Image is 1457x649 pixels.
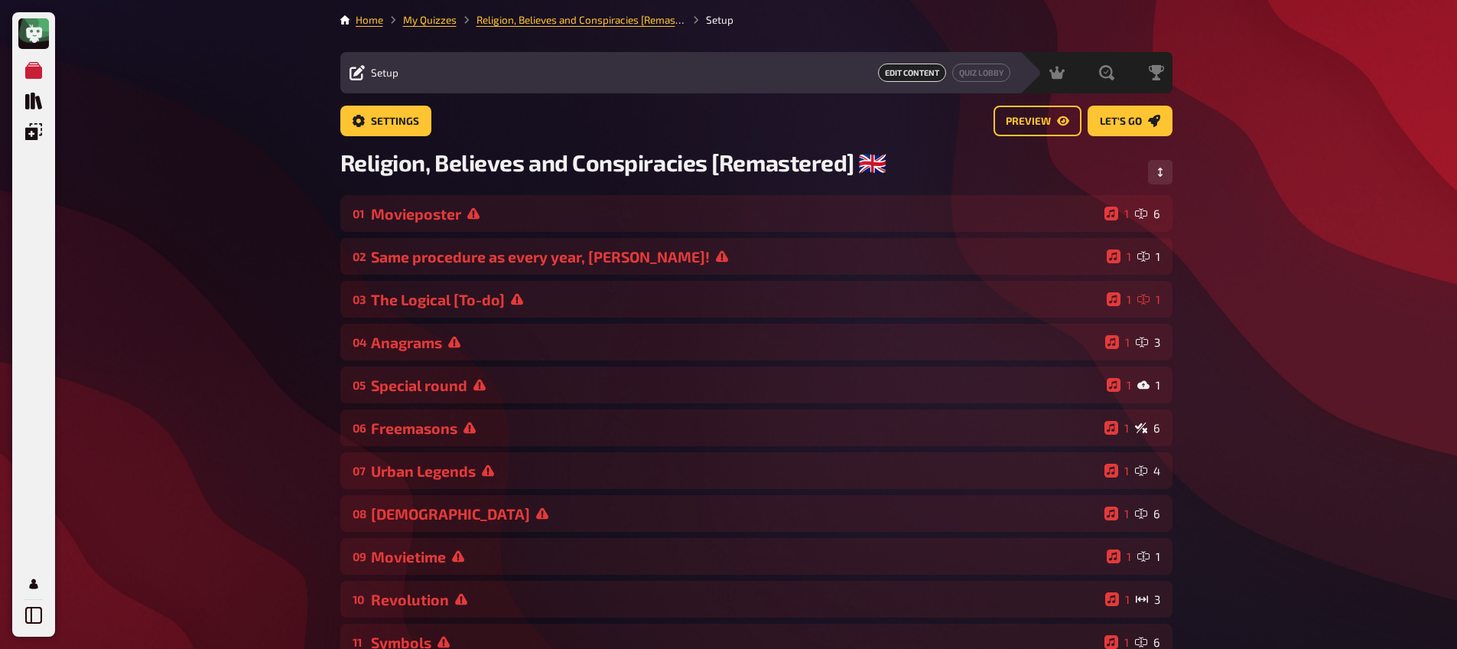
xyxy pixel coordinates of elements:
div: 01 [353,207,365,220]
div: 07 [353,464,365,478]
div: 04 [353,335,365,349]
div: 6 [1135,507,1160,520]
div: Urban Legends [371,462,1098,480]
a: Let's go [1088,106,1172,136]
div: Movieposter [371,205,1098,223]
div: 1 [1137,378,1160,392]
div: 1 [1104,635,1129,649]
div: 09 [353,550,365,563]
div: 3 [1136,335,1160,349]
li: My Quizzes [383,12,457,28]
div: 1 [1137,292,1160,306]
div: [DEMOGRAPHIC_DATA] [371,505,1098,523]
div: 6 [1135,207,1160,220]
a: Preview [994,106,1081,136]
a: My Quizzes [403,14,457,26]
div: 6 [1135,635,1160,649]
div: Revolution [371,591,1099,608]
div: 1 [1105,592,1130,606]
div: 02 [353,249,365,263]
div: 4 [1135,464,1160,478]
span: Preview [1006,116,1051,127]
div: 1 [1107,378,1131,392]
div: Movietime [371,548,1101,566]
a: My Quizzes [18,55,49,86]
span: Let's go [1100,116,1142,127]
div: 1 [1104,507,1129,520]
a: Religion, Believes and Conspiracies [Remastered] ​🇬🇧​ [476,14,718,26]
span: Religion, Believes and Conspiracies [Remastered] ​🇬🇧​ [340,148,887,177]
div: Anagrams [371,334,1099,351]
div: 11 [353,635,365,649]
div: 10 [353,592,365,606]
div: 03 [353,292,365,306]
div: 1 [1104,464,1129,478]
div: 3 [1136,592,1160,606]
a: Settings [340,106,431,136]
a: Quiz Lobby [952,64,1010,82]
div: 1 [1107,550,1131,563]
div: 1 [1104,207,1129,220]
span: Setup [371,67,398,79]
li: Religion, Believes and Conspiracies [Remastered] ​🇬🇧​ [457,12,686,28]
div: Same procedure as every year, [PERSON_NAME]! [371,248,1101,266]
a: My Account [18,569,49,599]
div: 1 [1104,421,1129,435]
div: Special round [371,377,1101,394]
div: 1 [1137,550,1160,563]
a: Quiz Library [18,86,49,116]
div: 1 [1137,249,1160,263]
div: 06 [353,421,365,435]
div: The Logical [To-do] [371,291,1101,308]
div: 1 [1107,249,1131,263]
div: Freemasons [371,419,1098,437]
a: Overlays [18,116,49,147]
span: Settings [371,116,419,127]
div: 05 [353,378,365,392]
div: 1 [1105,335,1130,349]
li: Setup [686,12,733,28]
button: Change Order [1148,160,1172,184]
div: 6 [1135,421,1160,435]
div: 08 [353,507,365,520]
span: Edit Content [878,64,946,82]
div: 1 [1107,292,1131,306]
a: Home [356,14,383,26]
li: Home [356,12,383,28]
